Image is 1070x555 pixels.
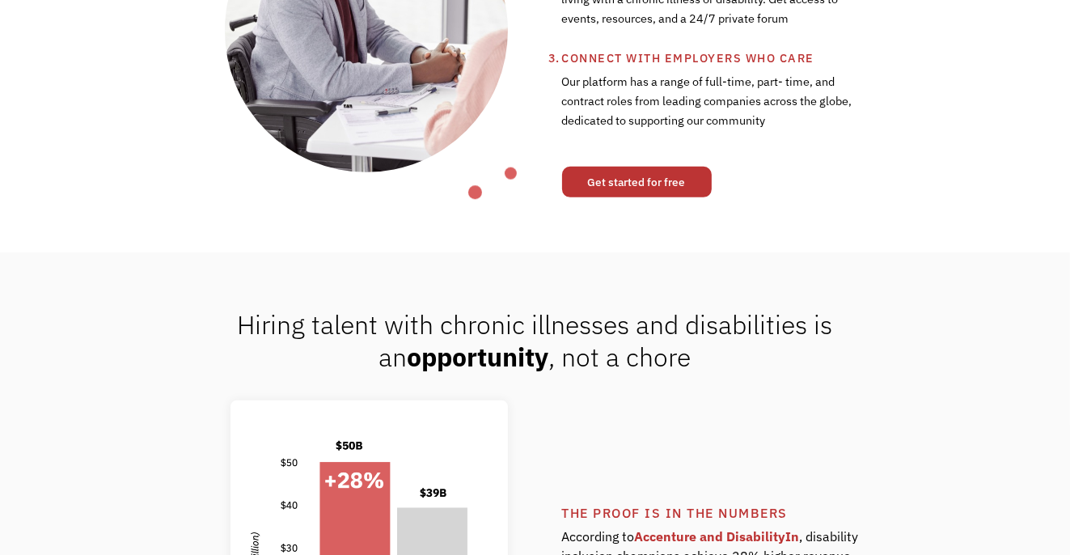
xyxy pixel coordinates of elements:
a: Accenture and DisabilityIn [635,528,800,544]
div: Our platform has a range of full-time, part- time, and contract roles from leading companies acro... [562,68,863,150]
span: Hiring talent with chronic illnesses and disabilities is an , not a chore [237,307,832,374]
a: Get started for free [562,167,712,197]
div: The proof is in the numbers [562,503,992,523]
strong: opportunity [407,340,548,374]
div: Connect with employers who care [562,49,992,68]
